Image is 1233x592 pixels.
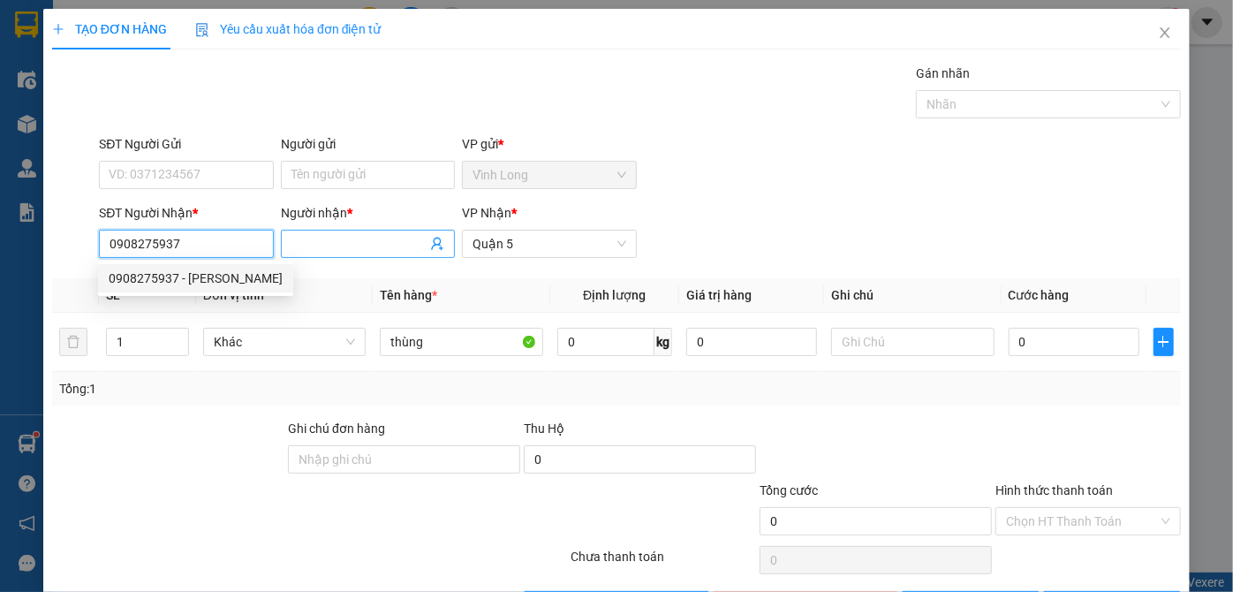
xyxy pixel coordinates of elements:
[281,134,455,154] div: Người gửi
[430,237,444,251] span: user-add
[174,331,185,342] span: up
[59,328,87,356] button: delete
[686,328,817,356] input: 0
[52,22,167,36] span: TẠO ĐƠN HÀNG
[462,206,511,220] span: VP Nhận
[1154,328,1175,356] button: plus
[169,329,188,342] span: Increase Value
[169,342,188,355] span: Decrease Value
[195,23,209,37] img: icon
[195,22,382,36] span: Yêu cầu xuất hóa đơn điện tử
[380,288,437,302] span: Tên hàng
[995,483,1113,497] label: Hình thức thanh toán
[831,328,995,356] input: Ghi Chú
[15,17,42,35] span: Gửi:
[524,421,564,436] span: Thu Hộ
[13,93,105,133] div: 30.000
[686,288,752,302] span: Giá trị hàng
[115,36,257,57] div: việt
[13,93,95,111] span: Thu tiền rồi :
[115,15,257,36] div: Quận 5
[281,203,455,223] div: Người nhận
[288,445,520,474] input: Ghi chú đơn hàng
[462,134,636,154] div: VP gửi
[115,17,157,35] span: Nhận:
[1154,335,1174,349] span: plus
[824,278,1002,313] th: Ghi chú
[654,328,672,356] span: kg
[59,379,477,398] div: Tổng: 1
[473,231,625,257] span: Quận 5
[473,162,625,188] span: Vĩnh Long
[99,203,273,223] div: SĐT Người Nhận
[214,329,356,355] span: Khác
[1140,9,1190,58] button: Close
[1158,26,1172,40] span: close
[15,15,102,57] div: Vĩnh Long
[916,66,970,80] label: Gán nhãn
[109,269,283,288] div: 0908275937 - [PERSON_NAME]
[99,134,273,154] div: SĐT Người Gửi
[583,288,646,302] span: Định lượng
[760,483,818,497] span: Tổng cước
[1009,288,1070,302] span: Cước hàng
[570,547,759,578] div: Chưa thanh toán
[98,264,293,292] div: 0908275937 - HUYEN
[52,23,64,35] span: plus
[115,57,257,82] div: 0939352178
[174,344,185,354] span: down
[380,328,543,356] input: VD: Bàn, Ghế
[288,421,385,436] label: Ghi chú đơn hàng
